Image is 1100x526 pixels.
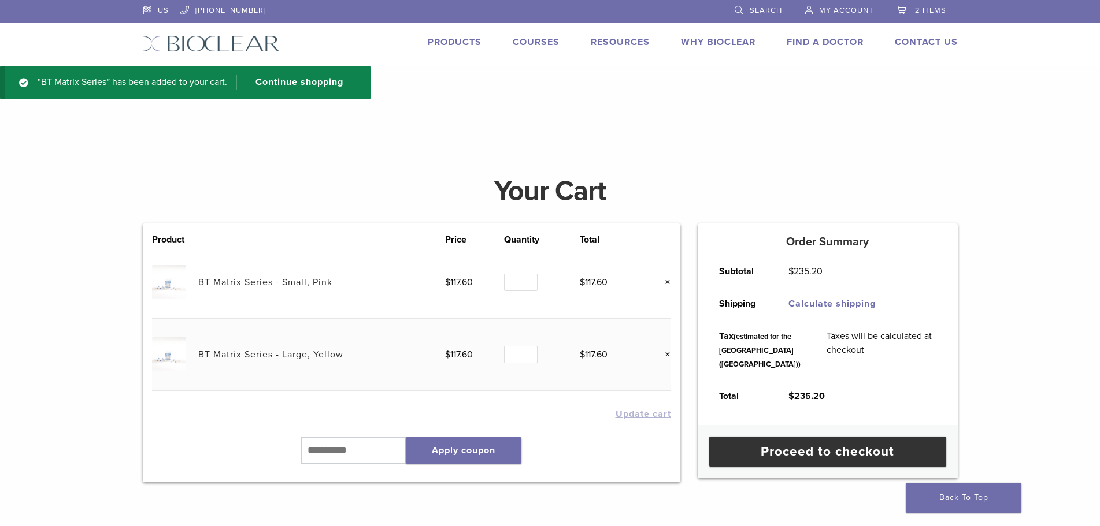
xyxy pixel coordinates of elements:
th: Subtotal [706,255,776,288]
a: Remove this item [656,275,671,290]
bdi: 117.60 [445,349,473,360]
a: Contact Us [895,36,958,48]
th: Shipping [706,288,776,320]
bdi: 235.20 [788,390,825,402]
span: $ [788,266,794,277]
a: Why Bioclear [681,36,755,48]
span: My Account [819,6,873,15]
th: Product [152,233,198,247]
a: Find A Doctor [787,36,864,48]
a: Courses [513,36,560,48]
th: Price [445,233,505,247]
img: BT Matrix Series - Large, Yellow [152,337,186,371]
span: $ [580,277,585,288]
button: Apply coupon [406,437,521,464]
a: Products [428,36,482,48]
span: $ [580,349,585,360]
a: Calculate shipping [788,298,876,309]
a: Proceed to checkout [709,437,946,467]
span: $ [445,349,450,360]
bdi: 235.20 [788,266,823,277]
a: Continue shopping [236,75,352,90]
a: BT Matrix Series - Small, Pink [198,277,332,288]
th: Total [580,233,639,247]
td: Taxes will be calculated at checkout [814,320,949,380]
span: $ [788,390,794,402]
a: Resources [591,36,650,48]
bdi: 117.60 [580,349,608,360]
h1: Your Cart [134,177,966,205]
a: Remove this item [656,347,671,362]
img: Bioclear [143,35,280,52]
a: BT Matrix Series - Large, Yellow [198,349,343,360]
a: Back To Top [906,483,1021,513]
bdi: 117.60 [445,277,473,288]
small: (estimated for the [GEOGRAPHIC_DATA] ([GEOGRAPHIC_DATA])) [719,332,801,369]
th: Quantity [504,233,579,247]
bdi: 117.60 [580,277,608,288]
span: 2 items [915,6,946,15]
img: BT Matrix Series - Small, Pink [152,265,186,299]
button: Update cart [616,409,671,419]
span: $ [445,277,450,288]
th: Total [706,380,776,412]
span: Search [750,6,782,15]
th: Tax [706,320,814,380]
h5: Order Summary [698,235,958,249]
